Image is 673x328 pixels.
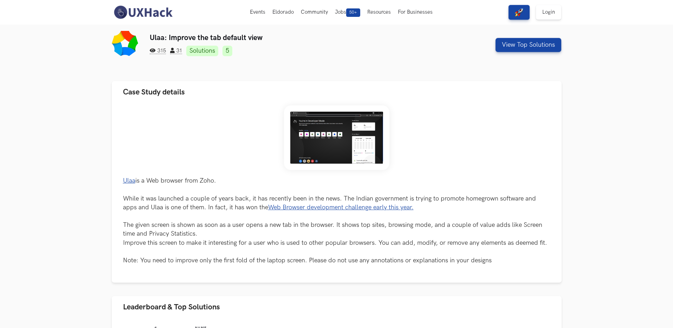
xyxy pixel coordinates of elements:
[150,48,166,54] span: 315
[346,8,360,17] span: 50+
[112,31,138,57] img: Ulaa logo
[186,46,218,56] a: Solutions
[123,176,550,265] p: is a Web browser from Zoho. While it was launched a couple of years back, it has recently been in...
[284,105,389,170] img: Weekend_Hackathon_85_banner.png
[268,204,414,211] a: Web Browser development challenge early this year.
[536,5,561,20] a: Login
[112,5,174,20] img: UXHack-logo.png
[112,296,562,318] button: Leaderboard & Top Solutions
[112,103,562,283] div: Case Study details
[170,48,182,54] span: 31
[222,46,232,56] a: 5
[515,8,523,17] img: rocket
[496,38,561,52] button: View Top Solutions
[112,81,562,103] button: Case Study details
[150,33,447,42] h3: Ulaa: Improve the tab default view
[123,302,220,312] span: Leaderboard & Top Solutions
[123,87,185,97] span: Case Study details
[123,177,135,184] a: Ulaa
